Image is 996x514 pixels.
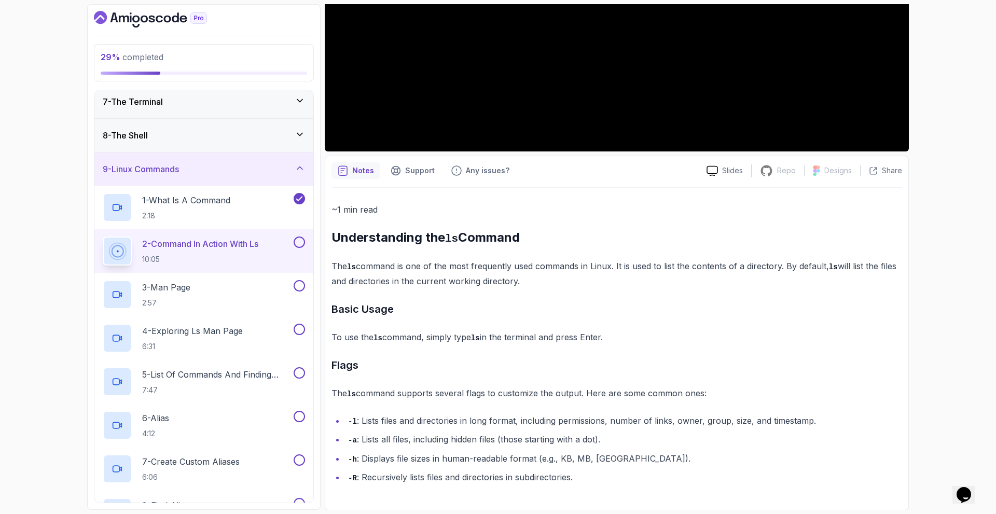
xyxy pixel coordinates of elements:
[352,165,374,176] p: Notes
[142,325,243,337] p: 4 - Exploring ls Man Page
[142,472,240,482] p: 6:06
[698,165,751,176] a: Slides
[142,254,258,265] p: 10:05
[345,432,902,447] li: : Lists all files, including hidden files (those starting with a dot).
[142,412,169,424] p: 6 - Alias
[471,334,480,342] code: ls
[466,165,509,176] p: Any issues?
[142,211,230,221] p: 2:18
[331,229,902,246] h2: Understanding the Command
[94,85,313,118] button: 7-The Terminal
[345,451,902,466] li: : Displays file sizes in human-readable format (e.g., KB, MB, [GEOGRAPHIC_DATA]).
[882,165,902,176] p: Share
[952,473,986,504] iframe: chat widget
[331,357,902,373] h3: Flags
[405,165,435,176] p: Support
[445,233,458,245] code: ls
[345,470,902,485] li: : Recursively lists files and directories in subdirectories.
[348,418,357,426] code: -l
[331,386,902,401] p: The command supports several flags to customize the output. Here are some common ones:
[374,334,382,342] code: ls
[348,436,357,444] code: -a
[142,428,169,439] p: 4:12
[101,52,120,62] span: 29 %
[829,263,838,271] code: ls
[331,301,902,317] h3: Basic Usage
[384,162,441,179] button: Support button
[142,281,190,294] p: 3 - Man Page
[94,119,313,152] button: 8-The Shell
[348,474,357,482] code: -R
[445,162,516,179] button: Feedback button
[331,330,902,345] p: To use the command, simply type in the terminal and press Enter.
[824,165,852,176] p: Designs
[347,390,356,398] code: ls
[142,298,190,308] p: 2:57
[777,165,796,176] p: Repo
[103,237,305,266] button: 2-Command In Action With ls10:05
[103,95,163,108] h3: 7 - The Terminal
[142,385,292,395] p: 7:47
[331,259,902,288] p: The command is one of the most frequently used commands in Linux. It is used to list the contents...
[103,129,148,142] h3: 8 - The Shell
[331,162,380,179] button: notes button
[103,324,305,353] button: 4-Exploring ls Man Page6:31
[142,455,240,468] p: 7 - Create Custom Aliases
[103,280,305,309] button: 3-Man Page2:57
[94,152,313,186] button: 9-Linux Commands
[142,238,258,250] p: 2 - Command In Action With ls
[142,341,243,352] p: 6:31
[103,367,305,396] button: 5-List Of Commands And Finding Help7:47
[142,194,230,206] p: 1 - What Is A Command
[347,263,356,271] code: ls
[331,202,902,217] p: ~1 min read
[345,413,902,428] li: : Lists files and directories in long format, including permissions, number of links, owner, grou...
[103,193,305,222] button: 1-What Is A Command2:18
[103,454,305,483] button: 7-Create Custom Aliases6:06
[101,52,163,62] span: completed
[103,411,305,440] button: 6-Alias4:12
[722,165,743,176] p: Slides
[142,499,198,511] p: 8 - Find Aliases
[348,455,357,464] code: -h
[860,165,902,176] button: Share
[103,163,179,175] h3: 9 - Linux Commands
[142,368,292,381] p: 5 - List Of Commands And Finding Help
[94,11,231,27] a: Dashboard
